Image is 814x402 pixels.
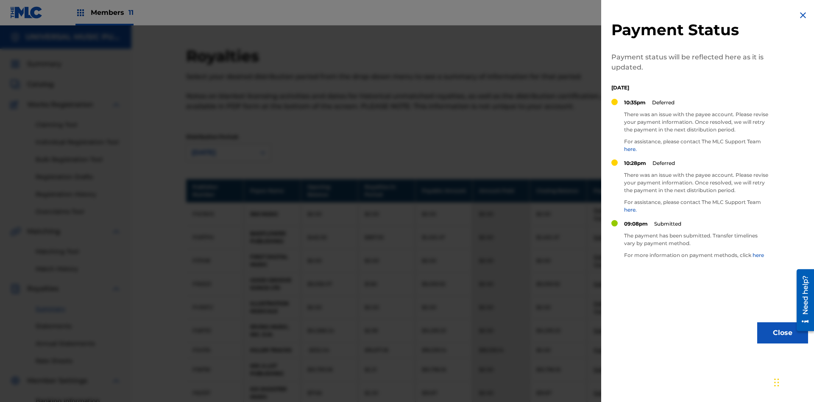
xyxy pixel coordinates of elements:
[611,52,768,73] p: Payment status will be reflected here as it is updated.
[652,159,675,167] p: Deferred
[624,138,768,153] p: For assistance, please contact The MLC Support Team
[624,99,646,106] p: 10:35pm
[624,111,768,134] p: There was an issue with the payee account. Please revise your payment information. Once resolved,...
[624,159,646,167] p: 10:28pm
[624,251,768,259] p: For more information on payment methods, click
[624,146,637,152] a: here.
[654,220,681,228] p: Submitted
[624,171,768,194] p: There was an issue with the payee account. Please revise your payment information. Once resolved,...
[624,198,768,214] p: For assistance, please contact The MLC Support Team
[753,252,764,258] a: here
[624,207,637,213] a: here.
[624,220,648,228] p: 09:08pm
[611,84,768,92] p: [DATE]
[772,361,814,402] iframe: Chat Widget
[10,6,43,19] img: MLC Logo
[652,99,675,106] p: Deferred
[790,266,814,335] iframe: Resource Center
[757,322,808,343] button: Close
[91,8,134,17] span: Members
[75,8,86,18] img: Top Rightsholders
[624,232,768,247] p: The payment has been submitted. Transfer timelines vary by payment method.
[774,370,779,395] div: Drag
[128,8,134,17] span: 11
[611,20,768,39] h2: Payment Status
